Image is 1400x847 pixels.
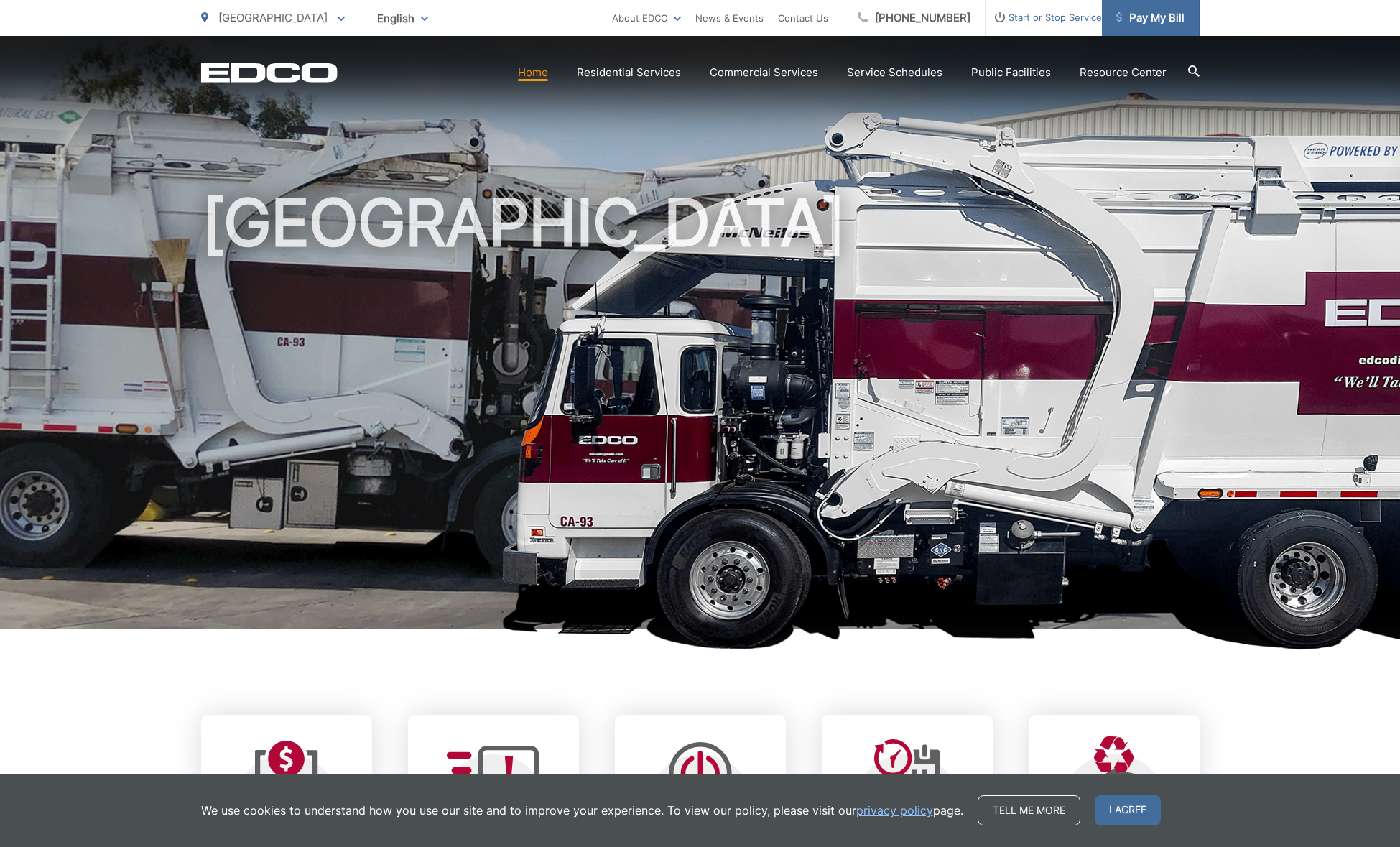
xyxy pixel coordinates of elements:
h1: [GEOGRAPHIC_DATA] [201,187,1200,642]
a: Resource Center [1080,64,1167,81]
a: EDCD logo. Return to the homepage. [201,63,338,83]
a: Public Facilities [971,64,1051,81]
a: Contact Us [778,9,828,27]
a: Tell me more [978,795,1080,825]
span: I agree [1095,795,1161,825]
a: Residential Services [577,64,681,81]
span: [GEOGRAPHIC_DATA] [218,11,328,24]
a: Service Schedules [847,64,942,81]
a: privacy policy [856,802,933,819]
span: Pay My Bill [1116,9,1185,27]
a: News & Events [695,9,764,27]
a: About EDCO [612,9,681,27]
p: We use cookies to understand how you use our site and to improve your experience. To view our pol... [201,802,963,819]
a: Home [518,64,548,81]
span: English [366,6,439,31]
a: Commercial Services [710,64,818,81]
